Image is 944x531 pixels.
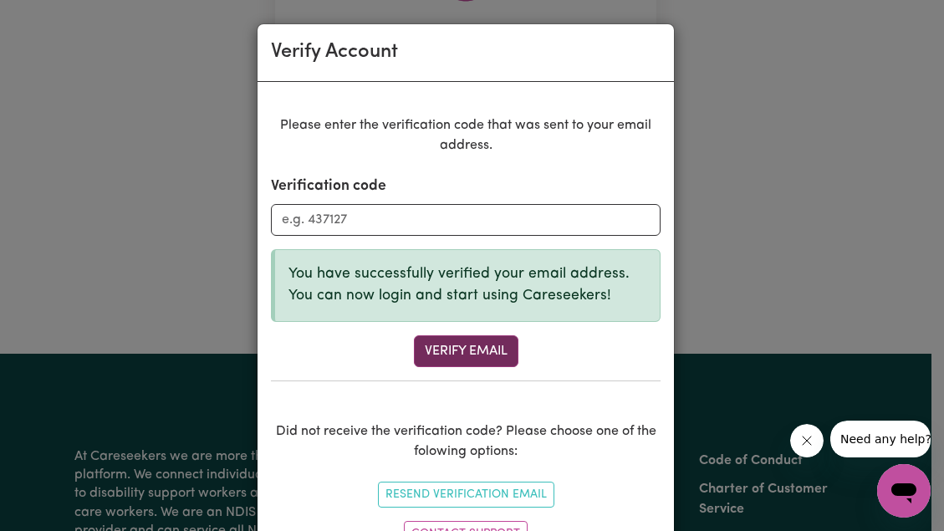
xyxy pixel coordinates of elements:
p: Please enter the verification code that was sent to your email address. [271,115,661,156]
iframe: Close message [790,424,824,457]
p: Did not receive the verification code? Please choose one of the folowing options: [271,421,661,462]
p: You have successfully verified your email address. You can now login and start using Careseekers! [288,263,646,308]
iframe: Button to launch messaging window [877,464,931,518]
div: Verify Account [271,38,398,68]
button: Resend Verification Email [378,482,554,508]
iframe: Message from company [830,421,931,457]
span: Need any help? [10,12,101,25]
input: e.g. 437127 [271,204,661,236]
button: Verify Email [414,335,518,367]
label: Verification code [271,176,386,197]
